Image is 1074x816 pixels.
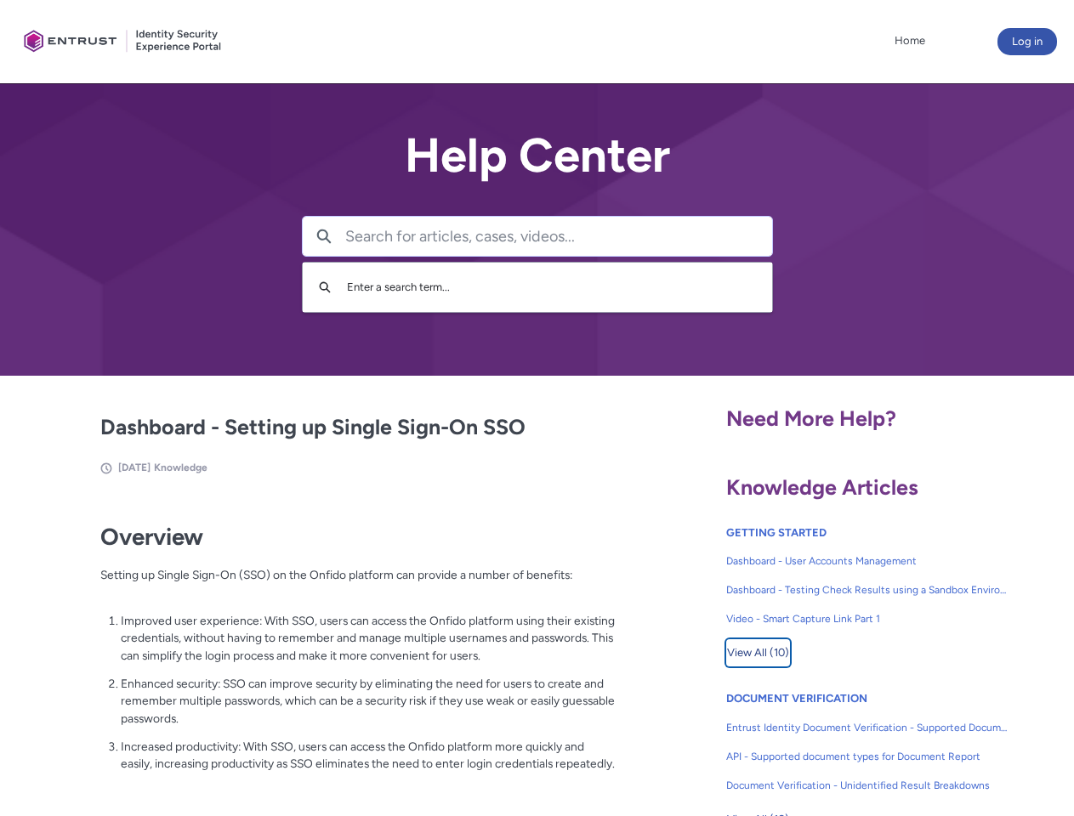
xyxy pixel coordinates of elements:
span: Knowledge Articles [726,474,918,500]
li: Knowledge [154,460,207,475]
button: Search [303,217,345,256]
a: GETTING STARTED [726,526,827,539]
span: Video - Smart Capture Link Part 1 [726,611,1009,626]
h2: Dashboard - Setting up Single Sign-On SSO [100,411,616,444]
h2: Help Center [302,129,773,182]
a: Dashboard - Testing Check Results using a Sandbox Environment [726,575,1009,604]
a: Document Verification - Unidentified Result Breakdowns [726,771,1009,800]
input: Search for articles, cases, videos... [345,217,772,256]
a: Home [890,28,929,54]
span: Entrust Identity Document Verification - Supported Document type and size [726,720,1009,735]
p: Enhanced security: SSO can improve security by eliminating the need for users to create and remem... [121,675,616,728]
span: Dashboard - User Accounts Management [726,553,1009,569]
button: Log in [997,28,1057,55]
strong: Overview [100,523,203,551]
a: Entrust Identity Document Verification - Supported Document type and size [726,713,1009,742]
p: Improved user experience: With SSO, users can access the Onfido platform using their existing cre... [121,612,616,665]
span: API - Supported document types for Document Report [726,749,1009,764]
p: Setting up Single Sign-On (SSO) on the Onfido platform can provide a number of benefits: [100,566,616,601]
p: Increased productivity: With SSO, users can access the Onfido platform more quickly and easily, i... [121,738,616,773]
a: Dashboard - User Accounts Management [726,547,1009,575]
button: View All (10) [726,639,790,666]
span: Enter a search term... [347,280,450,293]
span: [DATE] [118,462,151,473]
span: Document Verification - Unidentified Result Breakdowns [726,778,1009,793]
a: API - Supported document types for Document Report [726,742,1009,771]
span: Dashboard - Testing Check Results using a Sandbox Environment [726,582,1009,598]
span: View All (10) [727,640,789,666]
a: DOCUMENT VERIFICATION [726,692,867,705]
a: Video - Smart Capture Link Part 1 [726,604,1009,633]
button: Search [311,271,338,303]
span: Need More Help? [726,405,896,431]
